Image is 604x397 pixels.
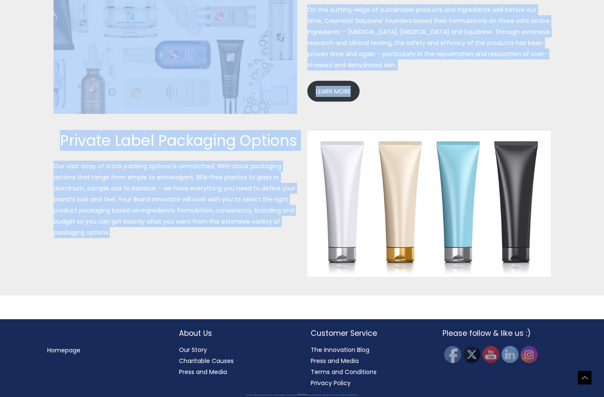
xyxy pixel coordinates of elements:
[179,368,227,376] a: Press and Media
[307,4,551,71] p: On the cutting-edge of sustainable products and ingredients well before our time, Cosmetic Soluti...
[54,161,297,238] p: Our vast array of stock packing options is unmatched. With stock packaging options that range fro...
[311,379,351,387] a: Privacy Policy
[179,328,294,339] h2: About Us
[307,81,360,102] a: LEARN MORE
[463,346,480,363] img: Twitter
[307,131,551,277] img: Private Label Packaging Options Image featuring some skin care packaging tubes of assorted colors
[311,344,425,388] nav: Customer Service
[311,357,359,365] a: Press and Media
[54,131,297,150] h2: Private Label Packaging Options
[442,328,557,339] h2: Please follow & like us :)
[47,346,80,354] a: Homepage
[47,345,162,356] nav: Menu
[444,346,461,363] img: Facebook
[311,346,369,354] a: The Innovation Blog
[179,357,234,365] a: Charitable Causes
[311,368,377,376] a: Terms and Conditions
[15,394,589,395] div: Copyright © 2025
[302,394,307,394] span: Cosmetic Solutions
[311,328,425,339] h2: Customer Service
[15,395,589,396] div: All material on this Website, including design, text, images, logos and sounds, are owned by Cosm...
[179,346,207,354] a: Our Story
[179,344,294,377] nav: About Us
